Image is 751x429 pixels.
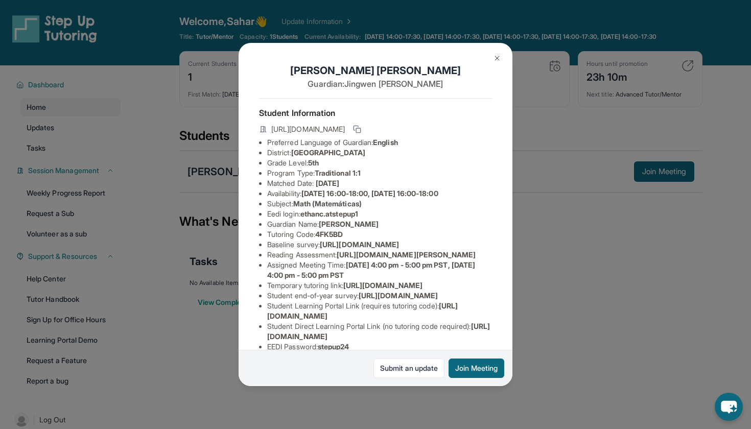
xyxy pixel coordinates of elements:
[259,63,492,78] h1: [PERSON_NAME] [PERSON_NAME]
[267,229,492,240] li: Tutoring Code :
[267,148,492,158] li: District:
[343,281,423,290] span: [URL][DOMAIN_NAME]
[271,124,345,134] span: [URL][DOMAIN_NAME]
[267,240,492,250] li: Baseline survey :
[267,321,492,342] li: Student Direct Learning Portal Link (no tutoring code required) :
[267,219,492,229] li: Guardian Name :
[291,148,365,157] span: [GEOGRAPHIC_DATA]
[359,291,438,300] span: [URL][DOMAIN_NAME]
[267,260,492,280] li: Assigned Meeting Time :
[267,188,492,199] li: Availability:
[449,359,504,378] button: Join Meeting
[318,342,349,351] span: stepup24
[308,158,319,167] span: 5th
[373,359,444,378] a: Submit an update
[293,199,362,208] span: Math (Matemáticas)
[493,54,501,62] img: Close Icon
[259,78,492,90] p: Guardian: Jingwen [PERSON_NAME]
[267,209,492,219] li: Eedi login :
[267,342,492,352] li: EEDI Password :
[267,301,492,321] li: Student Learning Portal Link (requires tutoring code) :
[337,250,476,259] span: [URL][DOMAIN_NAME][PERSON_NAME]
[267,178,492,188] li: Matched Date:
[316,179,339,187] span: [DATE]
[373,138,398,147] span: English
[301,189,438,198] span: [DATE] 16:00-18:00, [DATE] 16:00-18:00
[267,291,492,301] li: Student end-of-year survey :
[267,158,492,168] li: Grade Level:
[267,250,492,260] li: Reading Assessment :
[315,230,343,239] span: 4FK5BD
[267,280,492,291] li: Temporary tutoring link :
[267,199,492,209] li: Subject :
[267,260,475,279] span: [DATE] 4:00 pm - 5:00 pm PST, [DATE] 4:00 pm - 5:00 pm PST
[715,393,743,421] button: chat-button
[315,169,361,177] span: Traditional 1:1
[267,137,492,148] li: Preferred Language of Guardian:
[300,209,358,218] span: ethanc.atstepup1
[320,240,399,249] span: [URL][DOMAIN_NAME]
[259,107,492,119] h4: Student Information
[351,123,363,135] button: Copy link
[267,168,492,178] li: Program Type:
[319,220,379,228] span: [PERSON_NAME]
